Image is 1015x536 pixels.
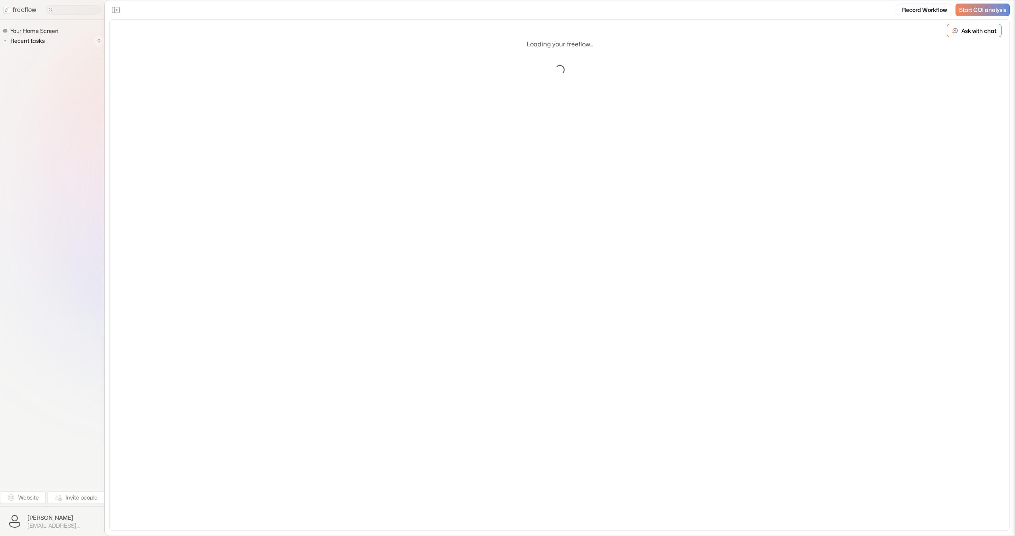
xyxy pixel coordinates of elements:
[94,36,104,46] span: 0
[959,7,1006,13] span: Start COI analysis
[27,514,98,522] span: [PERSON_NAME]
[961,27,996,35] p: Ask with chat
[527,40,593,49] p: Loading your freeflow...
[109,4,122,16] button: Close the sidebar
[47,491,104,504] button: Invite people
[956,4,1010,16] a: Start COI analysis
[9,27,61,35] span: Your Home Screen
[3,5,36,15] a: freeflow
[5,511,100,531] button: [PERSON_NAME][EMAIL_ADDRESS][DOMAIN_NAME]
[13,5,36,15] p: freeflow
[2,26,61,36] a: Your Home Screen
[9,37,47,45] span: Recent tasks
[897,4,952,16] a: Record Workflow
[2,36,48,46] button: Recent tasks
[27,522,98,529] span: [EMAIL_ADDRESS][DOMAIN_NAME]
